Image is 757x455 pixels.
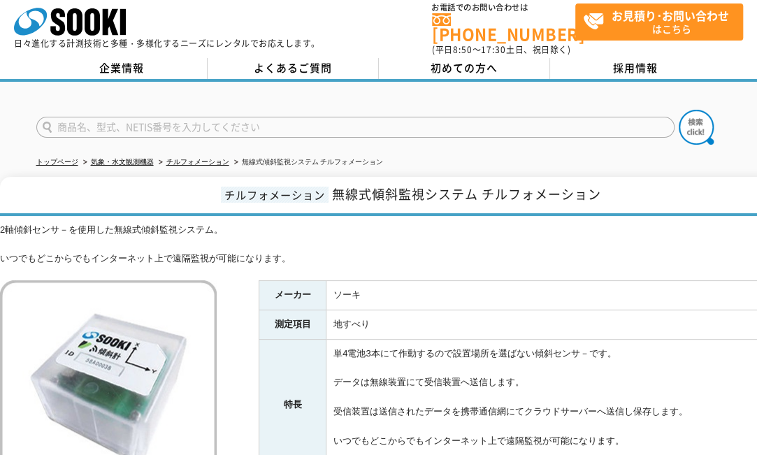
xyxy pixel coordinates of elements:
[583,4,742,39] span: はこちら
[166,158,229,166] a: チルフォメーション
[36,58,208,79] a: 企業情報
[379,58,550,79] a: 初めての方へ
[91,158,154,166] a: 気象・水文観測機器
[481,43,506,56] span: 17:30
[208,58,379,79] a: よくあるご質問
[612,7,729,24] strong: お見積り･お問い合わせ
[432,13,575,42] a: [PHONE_NUMBER]
[550,58,721,79] a: 採用情報
[14,39,320,48] p: 日々進化する計測技術と多種・多様化するニーズにレンタルでお応えします。
[432,3,575,12] span: お電話でのお問い合わせは
[259,310,326,340] th: 測定項目
[221,187,329,203] span: チルフォメーション
[36,158,78,166] a: トップページ
[36,117,675,138] input: 商品名、型式、NETIS番号を入力してください
[575,3,743,41] a: お見積り･お問い合わせはこちら
[259,281,326,310] th: メーカー
[453,43,473,56] span: 8:50
[231,155,384,170] li: 無線式傾斜監視システム チルフォメーション
[332,185,601,203] span: 無線式傾斜監視システム チルフォメーション
[679,110,714,145] img: btn_search.png
[432,43,570,56] span: (平日 ～ 土日、祝日除く)
[431,60,498,75] span: 初めての方へ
